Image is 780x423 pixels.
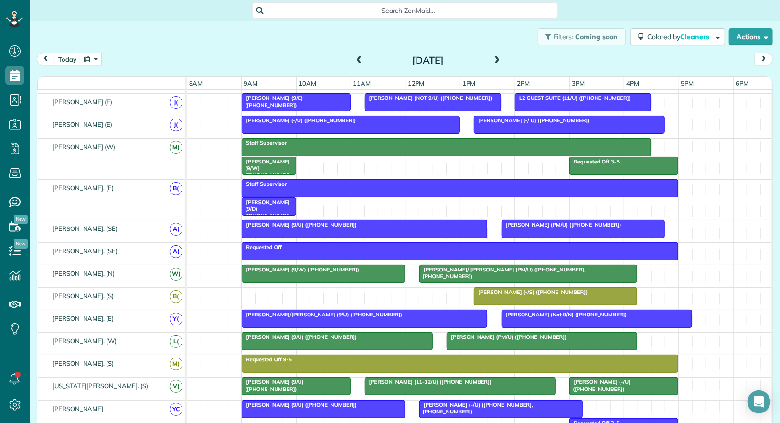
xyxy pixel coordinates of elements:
[364,379,492,385] span: [PERSON_NAME] (11-12/U) ([PHONE_NUMBER])
[473,289,588,295] span: [PERSON_NAME] (-/S) ([PHONE_NUMBER])
[554,33,574,41] span: Filters:
[241,356,292,363] span: Requested Off 9-5
[241,379,304,392] span: [PERSON_NAME] (9/U) ([PHONE_NUMBER])
[51,315,116,322] span: [PERSON_NAME]. (E)
[624,79,641,87] span: 4pm
[647,33,713,41] span: Colored by
[569,158,620,165] span: Requested Off 3-5
[170,358,182,370] span: M(
[630,28,725,45] button: Colored byCleaners
[51,382,150,390] span: [US_STATE][PERSON_NAME]. (S)
[170,223,182,236] span: A(
[680,33,711,41] span: Cleaners
[241,266,360,273] span: [PERSON_NAME] (9/W) ([PHONE_NUMBER])
[569,379,630,392] span: [PERSON_NAME] (-/U) ([PHONE_NUMBER])
[241,221,357,228] span: [PERSON_NAME] (9/U) ([PHONE_NUMBER])
[170,182,182,195] span: B(
[241,334,357,340] span: [PERSON_NAME] (9/U) ([PHONE_NUMBER])
[241,244,282,250] span: Requested Off
[51,184,116,192] span: [PERSON_NAME]. (E)
[241,181,287,187] span: Staff Supervisor
[241,158,290,185] span: [PERSON_NAME] (9/W) ([PHONE_NUMBER])
[187,79,205,87] span: 8am
[748,390,770,413] div: Open Intercom Messenger
[241,401,357,408] span: [PERSON_NAME] (9/U) ([PHONE_NUMBER])
[419,401,533,415] span: [PERSON_NAME] (-/U) ([PHONE_NUMBER], [PHONE_NUMBER])
[575,33,618,41] span: Coming soon
[51,292,116,300] span: [PERSON_NAME]. (S)
[351,79,373,87] span: 11am
[241,311,403,318] span: [PERSON_NAME]/[PERSON_NAME] (9/U) ([PHONE_NUMBER])
[419,266,586,280] span: [PERSON_NAME]/ [PERSON_NAME] (PM/U) ([PHONE_NUMBER], [PHONE_NUMBER])
[51,270,117,277] span: [PERSON_NAME]. (N)
[51,225,119,232] span: [PERSON_NAME]. (SE)
[755,53,773,65] button: next
[473,117,590,124] span: [PERSON_NAME] (-/ U) ([PHONE_NUMBER])
[364,95,493,101] span: [PERSON_NAME] (NOT 9/U) ([PHONE_NUMBER])
[51,120,114,128] span: [PERSON_NAME] (E)
[51,337,118,345] span: [PERSON_NAME]. (W)
[54,53,81,65] button: today
[241,95,303,108] span: [PERSON_NAME] (9/E) ([PHONE_NUMBER])
[170,141,182,154] span: M(
[501,311,628,318] span: [PERSON_NAME] (Not 9/N) ([PHONE_NUMBER])
[37,53,55,65] button: prev
[170,313,182,325] span: Y(
[241,140,287,146] span: Staff Supervisor
[170,119,182,131] span: J(
[570,79,587,87] span: 3pm
[460,79,477,87] span: 1pm
[51,143,117,151] span: [PERSON_NAME] (W)
[515,79,532,87] span: 2pm
[501,221,622,228] span: [PERSON_NAME] (PM/U) ([PHONE_NUMBER])
[514,95,631,101] span: L2 GUEST SUITE (11/U) ([PHONE_NUMBER])
[14,215,28,224] span: New
[170,96,182,109] span: J(
[51,247,119,255] span: [PERSON_NAME]. (SE)
[241,199,290,226] span: [PERSON_NAME] (9/D) ([PHONE_NUMBER])
[51,359,116,367] span: [PERSON_NAME]. (S)
[170,268,182,281] span: W(
[241,117,356,124] span: [PERSON_NAME] (-/U) ([PHONE_NUMBER])
[734,79,750,87] span: 6pm
[406,79,427,87] span: 12pm
[14,239,28,249] span: New
[297,79,318,87] span: 10am
[51,405,106,412] span: [PERSON_NAME]
[368,55,488,65] h2: [DATE]
[170,403,182,416] span: YC
[170,290,182,303] span: B(
[170,245,182,258] span: A(
[446,334,567,340] span: [PERSON_NAME] (PM/U) ([PHONE_NUMBER])
[170,380,182,393] span: V(
[679,79,696,87] span: 5pm
[242,79,259,87] span: 9am
[170,335,182,348] span: L(
[51,98,114,106] span: [PERSON_NAME] (E)
[729,28,773,45] button: Actions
